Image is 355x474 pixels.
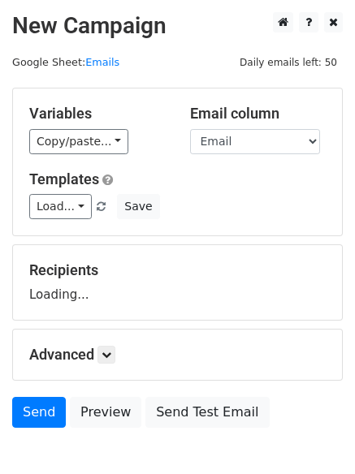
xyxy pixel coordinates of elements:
[29,346,326,364] h5: Advanced
[234,56,343,68] a: Daily emails left: 50
[12,397,66,428] a: Send
[234,54,343,71] span: Daily emails left: 50
[29,194,92,219] a: Load...
[12,56,119,68] small: Google Sheet:
[29,261,326,279] h5: Recipients
[29,261,326,304] div: Loading...
[85,56,119,68] a: Emails
[145,397,269,428] a: Send Test Email
[29,105,166,123] h5: Variables
[29,129,128,154] a: Copy/paste...
[117,194,159,219] button: Save
[12,12,343,40] h2: New Campaign
[70,397,141,428] a: Preview
[190,105,327,123] h5: Email column
[29,170,99,187] a: Templates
